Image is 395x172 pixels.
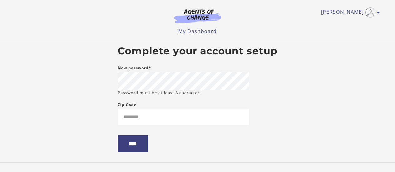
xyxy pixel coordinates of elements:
small: Password must be at least 8 characters [118,90,202,96]
label: Zip Code [118,101,136,109]
img: Agents of Change Logo [168,9,228,23]
label: New password* [118,64,151,72]
a: My Dashboard [178,28,217,35]
a: Toggle menu [321,7,377,17]
h2: Complete your account setup [118,45,278,57]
